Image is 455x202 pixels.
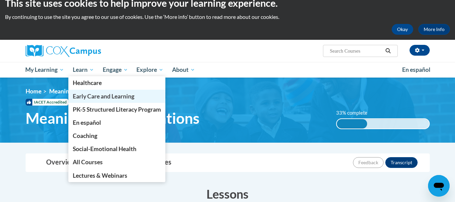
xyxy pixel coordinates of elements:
[172,66,195,74] span: About
[73,79,102,86] span: Healthcare
[21,62,69,78] a: My Learning
[39,154,83,172] a: Overview
[132,62,168,78] a: Explore
[49,88,119,95] span: Meaningful Conversations
[73,106,161,113] span: PK-5 Structured Literacy Program
[418,24,450,35] a: More Info
[353,157,384,168] button: Feedback
[73,66,94,74] span: Learn
[25,66,64,74] span: My Learning
[398,63,435,77] a: En español
[68,169,165,182] a: Lectures & Webinars
[73,93,134,100] span: Early Care and Learning
[383,47,393,55] button: Search
[336,109,375,117] label: 33% complete
[5,13,450,21] p: By continuing to use the site you agree to our use of cookies. Use the ‘More info’ button to read...
[68,155,165,169] a: All Courses
[402,66,430,73] span: En español
[168,62,199,78] a: About
[26,88,41,95] a: Home
[410,45,430,56] button: Account Settings
[136,66,163,74] span: Explore
[68,142,165,155] a: Social-Emotional Health
[68,129,165,142] a: Coaching
[385,157,418,168] button: Transcript
[26,45,154,57] a: Cox Campus
[392,24,413,35] button: Okay
[68,62,98,78] a: Learn
[68,116,165,129] a: En español
[68,103,165,116] a: PK-5 Structured Literacy Program
[68,90,165,103] a: Early Care and Learning
[15,62,440,78] div: Main menu
[73,132,97,139] span: Coaching
[73,158,103,166] span: All Courses
[329,47,383,55] input: Search Courses
[26,109,199,127] span: Meaningful Conversations
[73,145,136,152] span: Social-Emotional Health
[428,175,450,197] iframe: Button to launch messaging window
[73,172,127,179] span: Lectures & Webinars
[103,66,128,74] span: Engage
[98,62,132,78] a: Engage
[68,76,165,89] a: Healthcare
[26,99,68,106] span: IACET Accredited
[73,119,101,126] span: En español
[26,45,101,57] img: Cox Campus
[337,119,367,128] div: 33% complete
